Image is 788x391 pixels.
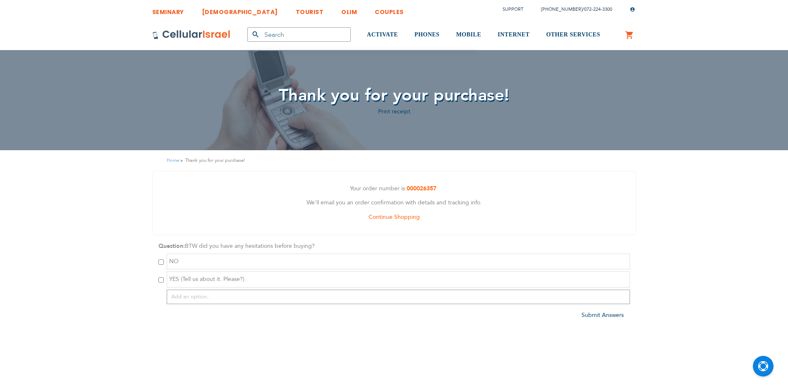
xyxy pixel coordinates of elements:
[584,6,612,12] a: 072-224-3300
[407,185,436,192] a: 000026357
[378,108,410,115] a: Print receipt
[414,19,440,50] a: PHONES
[167,290,630,304] input: Add an option...
[367,31,398,38] span: ACTIVATE
[414,31,440,38] span: PHONES
[498,31,529,38] span: INTERNET
[533,3,612,15] li: /
[503,6,523,12] a: Support
[202,2,278,17] a: [DEMOGRAPHIC_DATA]
[546,19,600,50] a: OTHER SERVICES
[159,184,630,194] p: Your order number is: .
[541,6,582,12] a: [PHONE_NUMBER]
[152,2,184,17] a: SEMINARY
[341,2,357,17] a: OLIM
[546,31,600,38] span: OTHER SERVICES
[369,213,420,221] a: Continue Shopping
[158,242,185,250] strong: Question:
[498,19,529,50] a: INTERNET
[375,2,404,17] a: COUPLES
[367,19,398,50] a: ACTIVATE
[456,31,481,38] span: MOBILE
[296,2,324,17] a: TOURIST
[279,84,510,107] span: Thank you for your purchase!
[169,275,244,283] span: YES (Tell us about it. Please?)
[152,30,231,40] img: Cellular Israel Logo
[582,311,624,319] a: Submit Answers
[185,242,315,250] span: BTW did you have any hesitations before buying?
[247,27,351,42] input: Search
[167,157,179,163] a: Home
[456,19,481,50] a: MOBILE
[159,198,630,208] p: We'll email you an order confirmation with details and tracking info.
[169,257,179,265] span: NO
[185,156,245,164] strong: Thank you for your purchase!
